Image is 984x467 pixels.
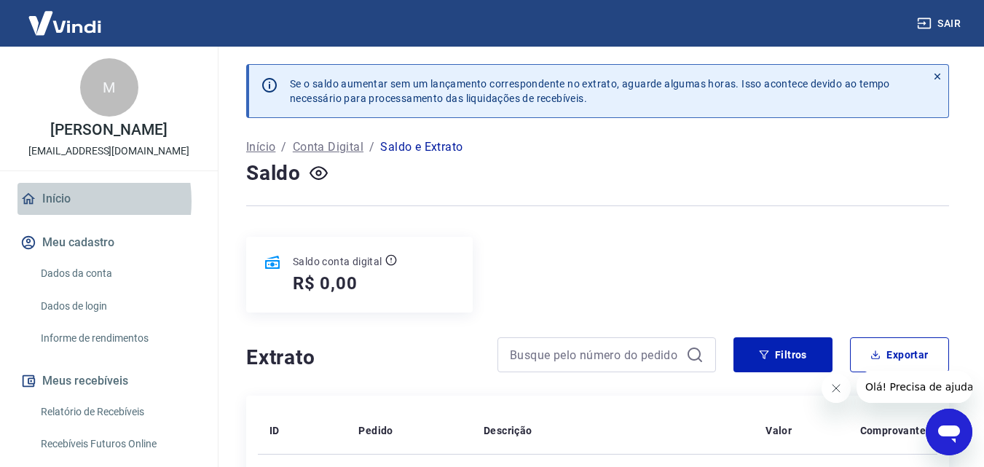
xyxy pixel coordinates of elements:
button: Filtros [733,337,833,372]
p: Se o saldo aumentar sem um lançamento correspondente no extrato, aguarde algumas horas. Isso acon... [290,76,890,106]
iframe: Botão para abrir a janela de mensagens [926,409,972,455]
button: Exportar [850,337,949,372]
h4: Extrato [246,343,480,372]
p: Pedido [358,423,393,438]
a: Dados da conta [35,259,200,289]
p: Comprovante [860,423,926,438]
a: Dados de login [35,291,200,321]
iframe: Fechar mensagem [822,374,851,403]
p: / [281,138,286,156]
button: Meu cadastro [17,227,200,259]
p: [PERSON_NAME] [50,122,167,138]
h4: Saldo [246,159,301,188]
button: Meus recebíveis [17,365,200,397]
iframe: Mensagem da empresa [857,371,972,403]
a: Recebíveis Futuros Online [35,429,200,459]
p: Descrição [484,423,532,438]
a: Relatório de Recebíveis [35,397,200,427]
p: ID [269,423,280,438]
input: Busque pelo número do pedido [510,344,680,366]
p: Valor [765,423,792,438]
a: Início [246,138,275,156]
p: [EMAIL_ADDRESS][DOMAIN_NAME] [28,144,189,159]
div: M [80,58,138,117]
a: Informe de rendimentos [35,323,200,353]
p: Saldo e Extrato [380,138,463,156]
a: Início [17,183,200,215]
p: Saldo conta digital [293,254,382,269]
p: / [369,138,374,156]
button: Sair [914,10,967,37]
img: Vindi [17,1,112,45]
h5: R$ 0,00 [293,272,358,295]
a: Conta Digital [293,138,363,156]
span: Olá! Precisa de ajuda? [9,10,122,22]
